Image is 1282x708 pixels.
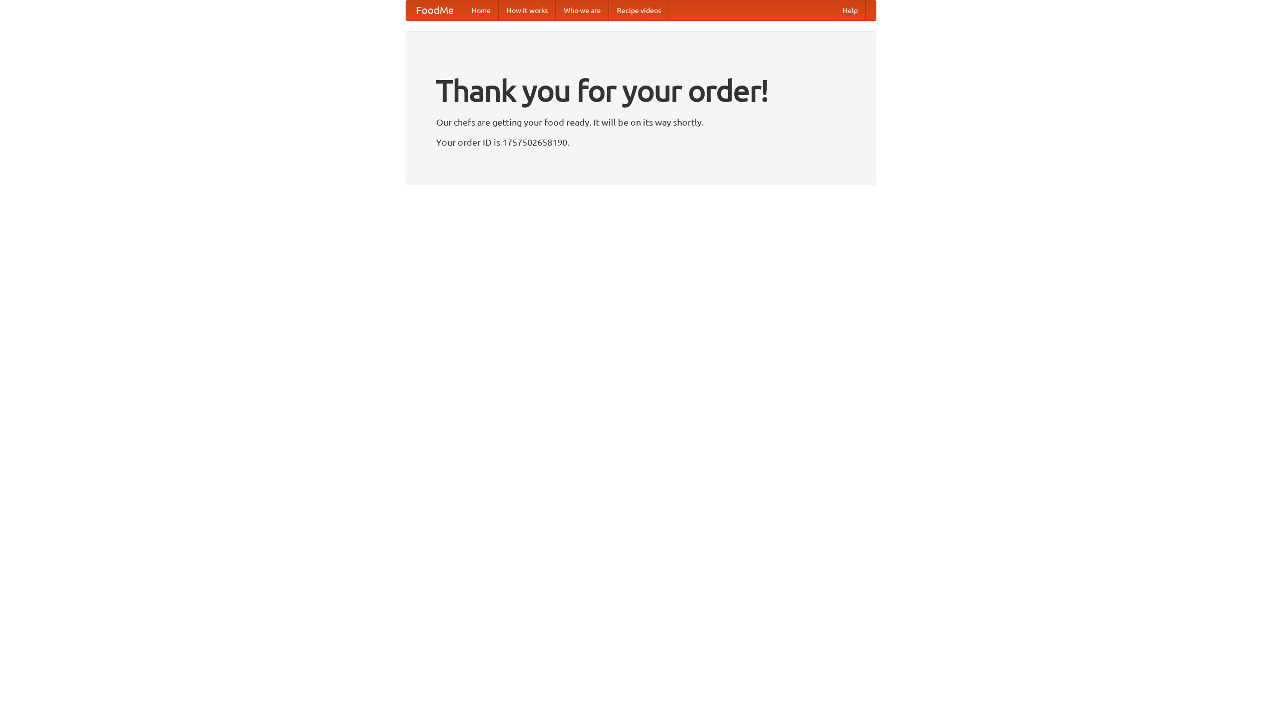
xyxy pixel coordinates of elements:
p: Our chefs are getting your food ready. It will be on its way shortly. [436,115,846,130]
p: Your order ID is 1757502658190. [436,135,846,150]
a: How it works [499,1,556,21]
a: Recipe videos [609,1,669,21]
a: Who we are [556,1,609,21]
a: Home [464,1,499,21]
a: Help [835,1,866,21]
h1: Thank you for your order! [436,67,846,115]
a: FoodMe [406,1,464,21]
